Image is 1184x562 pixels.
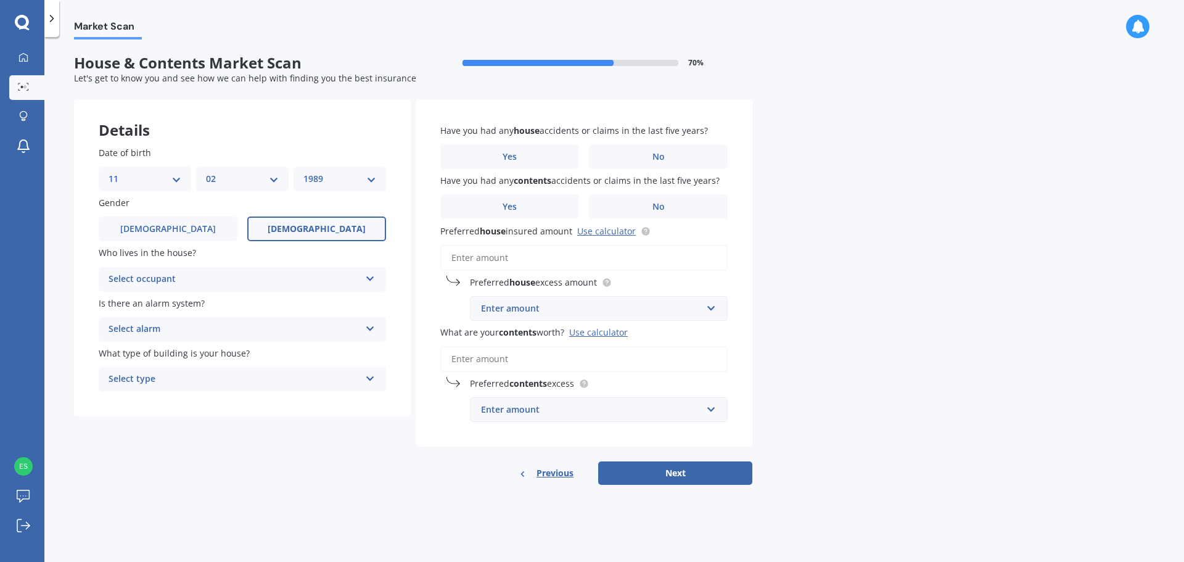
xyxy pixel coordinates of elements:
[74,99,411,136] div: Details
[598,461,752,485] button: Next
[74,54,413,72] span: House & Contents Market Scan
[440,346,728,372] input: Enter amount
[470,378,574,389] span: Preferred excess
[99,197,129,209] span: Gender
[74,20,142,37] span: Market Scan
[14,457,33,476] img: 24e653bb3dd8a93cfbc38fc42715f2c1
[514,125,540,136] b: house
[577,225,636,237] a: Use calculator
[120,224,216,234] span: [DEMOGRAPHIC_DATA]
[509,378,547,389] b: contents
[74,72,416,84] span: Let's get to know you and see how we can help with finding you the best insurance
[99,247,196,259] span: Who lives in the house?
[440,245,728,271] input: Enter amount
[480,225,506,237] b: house
[481,403,702,416] div: Enter amount
[440,225,572,237] span: Preferred insured amount
[470,276,597,288] span: Preferred excess amount
[268,224,366,234] span: [DEMOGRAPHIC_DATA]
[99,297,205,309] span: Is there an alarm system?
[440,125,708,136] span: Have you had any accidents or claims in the last five years?
[99,147,151,159] span: Date of birth
[652,202,665,212] span: No
[499,326,536,338] b: contents
[509,276,535,288] b: house
[514,175,551,186] b: contents
[99,347,250,359] span: What type of building is your house?
[688,59,704,67] span: 70 %
[440,326,564,338] span: What are your worth?
[503,152,517,162] span: Yes
[109,272,360,287] div: Select occupant
[440,175,720,186] span: Have you had any accidents or claims in the last five years?
[652,152,665,162] span: No
[503,202,517,212] span: Yes
[536,464,573,482] span: Previous
[569,326,628,338] div: Use calculator
[481,302,702,315] div: Enter amount
[109,372,360,387] div: Select type
[109,322,360,337] div: Select alarm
